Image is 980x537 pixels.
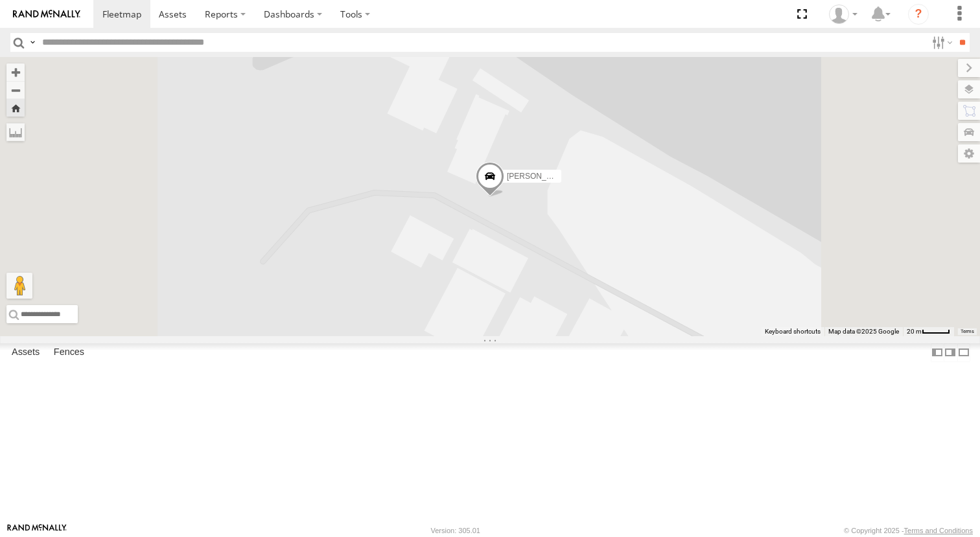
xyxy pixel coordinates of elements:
[844,527,973,534] div: © Copyright 2025 -
[828,328,899,335] span: Map data ©2025 Google
[13,10,80,19] img: rand-logo.svg
[907,328,922,335] span: 20 m
[908,4,929,25] i: ?
[958,144,980,163] label: Map Settings
[47,343,91,361] label: Fences
[904,527,973,534] a: Terms and Conditions
[7,524,67,537] a: Visit our Website
[6,273,32,299] button: Drag Pegman onto the map to open Street View
[431,527,480,534] div: Version: 305.01
[903,327,954,336] button: Map scale: 20 m per 40 pixels
[507,172,571,181] span: [PERSON_NAME]
[944,343,957,362] label: Dock Summary Table to the Right
[961,329,974,334] a: Terms
[824,5,862,24] div: Michael Townsend
[6,81,25,99] button: Zoom out
[957,343,970,362] label: Hide Summary Table
[6,99,25,117] button: Zoom Home
[5,343,46,361] label: Assets
[931,343,944,362] label: Dock Summary Table to the Left
[765,327,821,336] button: Keyboard shortcuts
[6,63,25,81] button: Zoom in
[27,33,38,52] label: Search Query
[6,123,25,141] label: Measure
[927,33,955,52] label: Search Filter Options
